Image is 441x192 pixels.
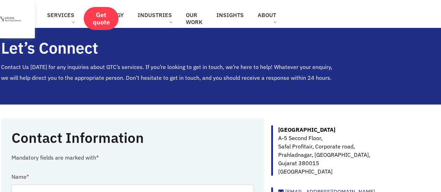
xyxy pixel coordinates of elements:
[278,125,433,176] p: A-5 Second Floor, Safal Profitair, Corporate road, Prahladnagar, [GEOGRAPHIC_DATA], Gujarat 38001...
[252,7,281,27] a: About
[12,129,235,146] h2: Contact Information
[1,39,340,57] h3: Let’s Connect
[12,153,254,162] div: Mandatory fields are marked with*
[412,164,434,185] iframe: chat widget
[42,7,79,27] a: Services
[1,62,340,83] p: Contact Us [DATE] for any inquiries about GTC’s services. If you’re looking to get in touch, we’r...
[12,169,29,185] label: Name
[132,7,177,27] a: Industries
[84,7,119,30] a: Get quote
[92,11,110,26] span: Get quote
[211,7,249,23] a: Insights
[309,55,434,161] iframe: chat widget
[278,126,335,133] strong: [GEOGRAPHIC_DATA]
[83,7,129,23] a: Technology
[181,7,208,30] a: Our Work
